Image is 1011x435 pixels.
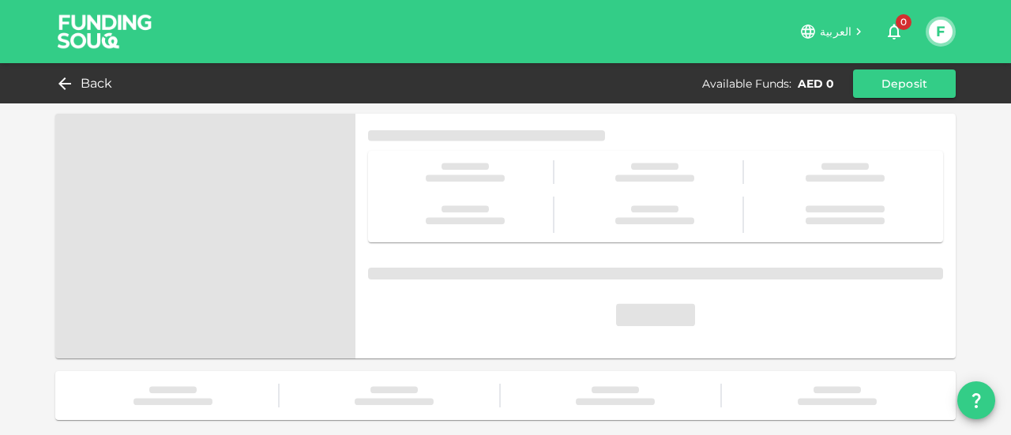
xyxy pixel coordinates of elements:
[820,24,851,39] span: العربية
[798,76,834,92] div: AED 0
[81,73,113,95] span: Back
[896,14,911,30] span: 0
[702,76,791,92] div: Available Funds :
[853,69,956,98] button: Deposit
[878,16,910,47] button: 0
[929,20,953,43] button: F
[957,381,995,419] button: question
